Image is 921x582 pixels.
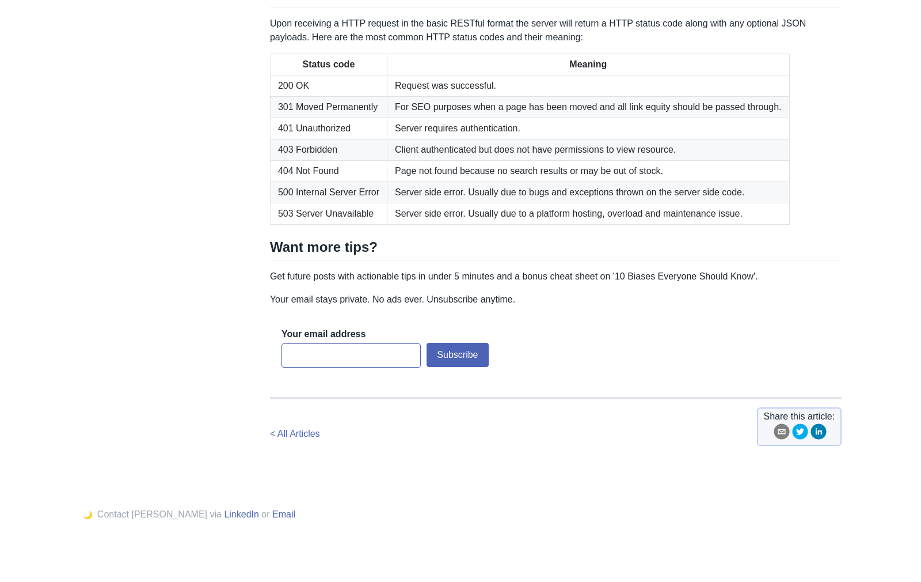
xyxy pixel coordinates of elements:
[387,96,789,118] td: For SEO purposes when a page has been moved and all link equity should be passed through.
[270,429,320,439] a: < All Articles
[270,203,387,224] td: 503 Server Unavailable
[281,328,366,341] label: Your email address
[270,239,842,260] h2: Want more tips?
[427,343,489,367] button: Subscribe
[810,424,827,444] button: linkedin
[79,510,96,520] button: 🌙
[270,182,387,203] td: 500 Internal Server Error
[387,54,789,75] th: Meaning
[792,424,808,444] button: twitter
[272,509,295,519] a: Email
[774,424,790,444] button: email
[387,203,789,224] td: Server side error. Usually due to a platform hosting, overload and maintenance issue.
[387,139,789,160] td: Client authenticated but does not have permissions to view resource.
[387,75,789,96] td: Request was successful.
[270,160,387,182] td: 404 Not Found
[270,118,387,139] td: 401 Unauthorized
[270,54,387,75] th: Status code
[387,118,789,139] td: Server requires authentication.
[270,17,842,44] p: Upon receiving a HTTP request in the basic RESTful format the server will return a HTTP status co...
[270,139,387,160] td: 403 Forbidden
[270,75,387,96] td: 200 OK
[270,270,842,284] p: Get future posts with actionable tips in under 5 minutes and a bonus cheat sheet on '10 Biases Ev...
[387,160,789,182] td: Page not found because no search results or may be out of stock.
[261,509,269,519] span: or
[387,182,789,203] td: Server side error. Usually due to bugs and exceptions thrown on the server side code.
[270,293,842,307] p: Your email stays private. No ads ever. Unsubscribe anytime.
[764,410,835,424] span: Share this article:
[97,509,222,519] span: Contact [PERSON_NAME] via
[224,509,259,519] a: LinkedIn
[270,96,387,118] td: 301 Moved Permanently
